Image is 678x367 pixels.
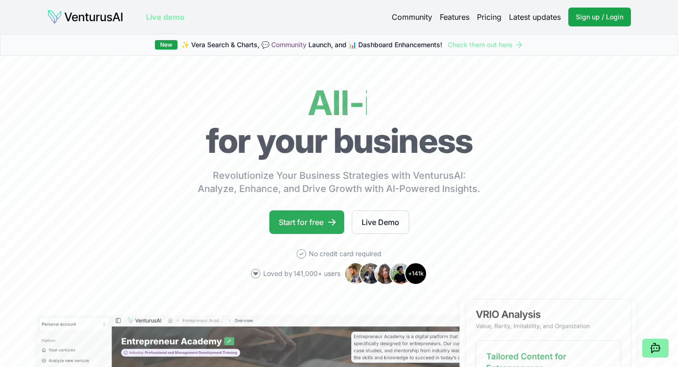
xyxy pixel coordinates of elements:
a: Pricing [477,11,501,23]
a: Community [271,41,307,49]
span: Sign up / Login [576,12,623,22]
div: New [155,40,178,50]
a: Live demo [146,11,185,23]
img: Avatar 2 [359,262,382,285]
a: Features [440,11,469,23]
a: Sign up / Login [568,8,631,26]
img: Avatar 4 [389,262,412,285]
a: Check them out here [448,40,524,50]
img: logo [47,9,123,25]
a: Community [392,11,432,23]
img: Avatar 3 [374,262,397,285]
a: Latest updates [509,11,561,23]
a: Live Demo [352,210,409,234]
span: ✨ Vera Search & Charts, 💬 Launch, and 📊 Dashboard Enhancements! [181,40,442,50]
a: Start for free [269,210,344,234]
img: Avatar 1 [344,262,367,285]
